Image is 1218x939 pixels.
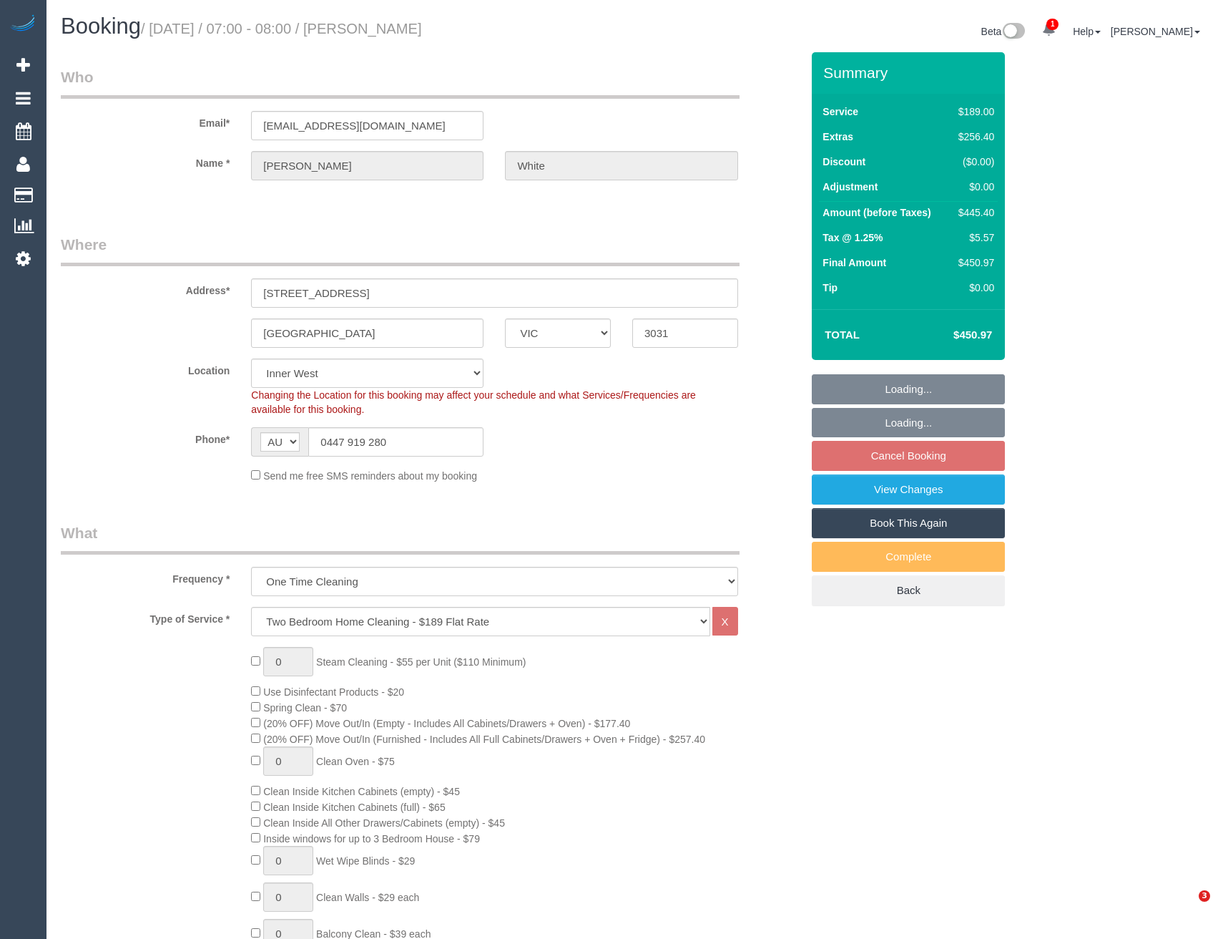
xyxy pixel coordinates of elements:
[263,718,630,729] span: (20% OFF) Move Out/In (Empty - Includes All Cabinets/Drawers + Oven) - $177.40
[263,833,480,845] span: Inside windows for up to 3 Bedroom House - $79
[263,734,705,745] span: (20% OFF) Move Out/In (Furnished - Includes All Full Cabinets/Drawers + Oven + Fridge) - $257.40
[50,359,240,378] label: Location
[822,230,883,245] label: Tax @ 1.25%
[263,802,445,813] span: Clean Inside Kitchen Cabinets (full) - $65
[953,281,994,295] div: $0.00
[263,702,347,714] span: Spring Clean - $70
[1001,23,1025,42] img: New interface
[1169,890,1204,925] iframe: Intercom live chat
[823,64,998,81] h3: Summary
[822,104,858,119] label: Service
[61,234,740,266] legend: Where
[910,329,992,341] h4: $450.97
[308,427,483,457] input: Phone*
[1199,890,1210,902] span: 3
[141,21,422,37] small: / [DATE] / 07:00 - 08:00 / [PERSON_NAME]
[822,256,886,270] label: Final Amount
[263,817,505,829] span: Clean Inside All Other Drawers/Cabinets (empty) - $45
[505,151,737,180] input: Last Name*
[316,656,526,668] span: Steam Cleaning - $55 per Unit ($110 Minimum)
[632,318,738,348] input: Post Code*
[1111,26,1200,37] a: [PERSON_NAME]
[61,67,740,99] legend: Who
[50,151,240,170] label: Name *
[263,686,404,698] span: Use Disinfectant Products - $20
[316,756,395,767] span: Clean Oven - $75
[822,180,878,194] label: Adjustment
[953,256,994,270] div: $450.97
[9,14,37,34] img: Automaid Logo
[316,855,415,867] span: Wet Wipe Blinds - $29
[50,427,240,447] label: Phone*
[812,508,1005,538] a: Book This Again
[981,26,1026,37] a: Beta
[316,892,419,903] span: Clean Walls - $29 each
[812,575,1005,605] a: Back
[822,130,853,144] label: Extras
[61,522,740,555] legend: What
[1035,14,1063,46] a: 1
[953,180,994,194] div: $0.00
[822,281,838,295] label: Tip
[822,205,930,220] label: Amount (before Taxes)
[251,151,483,180] input: First Name*
[263,786,460,797] span: Clean Inside Kitchen Cabinets (empty) - $45
[1046,19,1059,30] span: 1
[953,230,994,245] div: $5.57
[953,104,994,119] div: $189.00
[251,111,483,140] input: Email*
[953,130,994,144] div: $256.40
[50,111,240,130] label: Email*
[263,470,477,482] span: Send me free SMS reminders about my booking
[812,475,1005,505] a: View Changes
[822,155,865,169] label: Discount
[953,205,994,220] div: $445.40
[61,14,141,39] span: Booking
[953,155,994,169] div: ($0.00)
[251,318,483,348] input: Suburb*
[50,567,240,586] label: Frequency *
[1073,26,1101,37] a: Help
[251,389,696,415] span: Changing the Location for this booking may affect your schedule and what Services/Frequencies are...
[825,329,860,341] strong: Total
[50,607,240,626] label: Type of Service *
[50,278,240,298] label: Address*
